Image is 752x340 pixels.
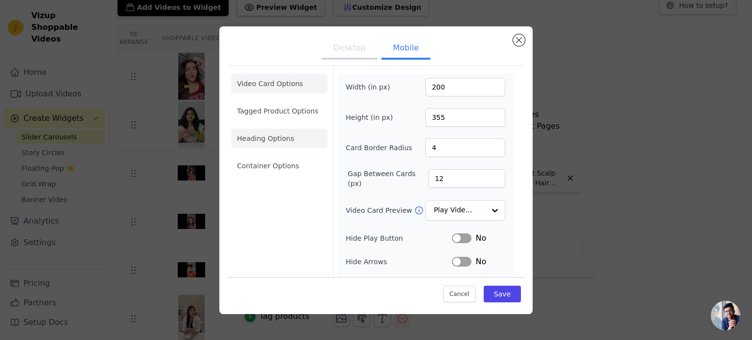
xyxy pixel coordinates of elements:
span: No [475,256,486,268]
button: Save [484,286,521,302]
button: Mobile [381,38,430,60]
label: Hide Arrows [346,257,452,267]
label: Height (in px) [346,113,399,122]
button: Close modal [513,34,525,46]
span: No [475,232,486,244]
label: Hide Play Button [346,233,452,243]
a: Open chat [711,301,740,330]
label: Width (in px) [346,82,399,92]
button: Cancel [443,286,476,302]
label: Video Card Preview [346,205,414,215]
li: Video Card Options [231,74,328,93]
label: Card Border Radius [346,143,412,153]
button: Desktop [322,38,377,60]
li: Container Options [231,156,328,176]
li: Tagged Product Options [231,101,328,121]
li: Heading Options [231,129,328,148]
label: Gap Between Cards (px) [348,169,428,188]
